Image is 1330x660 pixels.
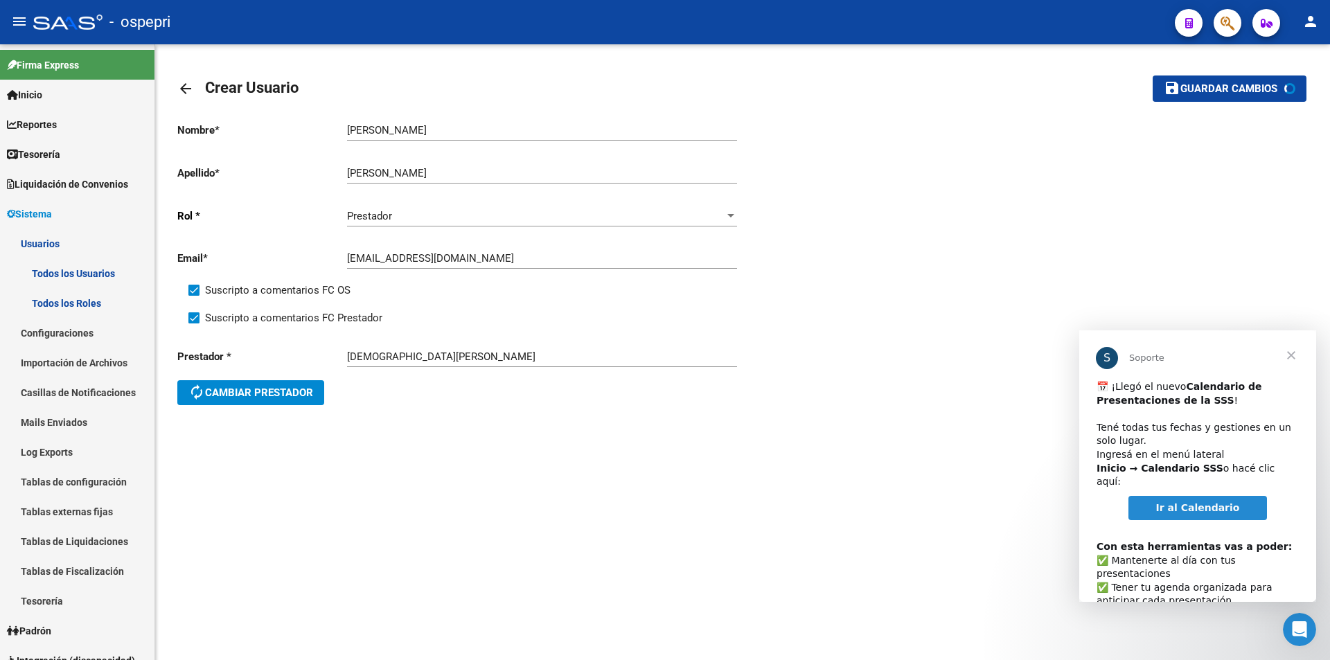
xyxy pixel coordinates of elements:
[17,211,213,222] b: Con esta herramientas vas a poder:
[347,210,392,222] span: Prestador
[1302,13,1319,30] mat-icon: person
[1164,80,1180,96] mat-icon: save
[205,79,299,96] span: Crear Usuario
[205,282,351,298] span: Suscripto a comentarios FC OS
[177,123,347,138] p: Nombre
[177,380,324,405] button: Cambiar prestador
[7,177,128,192] span: Liquidación de Convenios
[1180,83,1277,96] span: Guardar cambios
[7,57,79,73] span: Firma Express
[7,117,57,132] span: Reportes
[1079,330,1316,602] iframe: Intercom live chat mensaje
[177,251,347,266] p: Email
[177,208,347,224] p: Rol *
[177,166,347,181] p: Apellido
[17,196,220,373] div: ​✅ Mantenerte al día con tus presentaciones ✅ Tener tu agenda organizada para anticipar cada pres...
[109,7,170,37] span: - ospepri
[7,147,60,162] span: Tesorería
[7,206,52,222] span: Sistema
[177,349,347,364] p: Prestador *
[11,13,28,30] mat-icon: menu
[1283,613,1316,646] iframe: Intercom live chat
[205,310,382,326] span: Suscripto a comentarios FC Prestador
[7,87,42,102] span: Inicio
[177,80,194,97] mat-icon: arrow_back
[1153,75,1306,101] button: Guardar cambios
[188,384,205,400] mat-icon: autorenew
[7,623,51,639] span: Padrón
[188,386,313,399] span: Cambiar prestador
